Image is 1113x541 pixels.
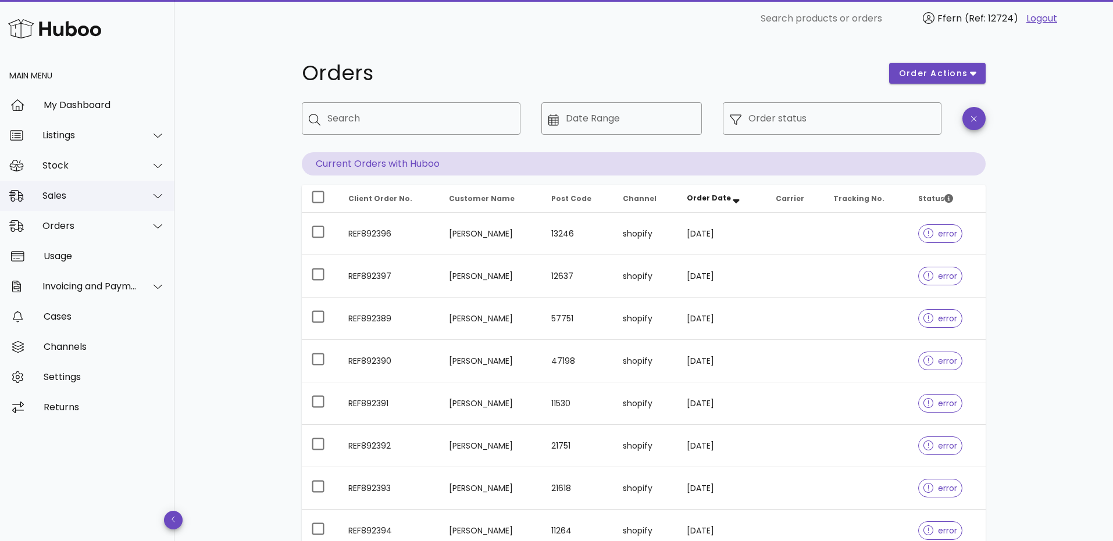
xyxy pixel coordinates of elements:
td: [DATE] [677,382,766,425]
div: Cases [44,311,165,322]
td: shopify [613,298,677,340]
td: REF892396 [339,213,440,255]
td: REF892390 [339,340,440,382]
th: Channel [613,185,677,213]
td: [DATE] [677,213,766,255]
td: [PERSON_NAME] [440,213,543,255]
td: [PERSON_NAME] [440,425,543,467]
a: Logout [1026,12,1057,26]
span: error [923,442,958,450]
img: Huboo Logo [8,16,101,41]
span: Client Order No. [348,194,412,203]
div: Listings [42,130,137,141]
th: Client Order No. [339,185,440,213]
td: [DATE] [677,255,766,298]
div: Settings [44,371,165,382]
div: Sales [42,190,137,201]
td: [PERSON_NAME] [440,467,543,510]
span: error [923,357,958,365]
td: REF892389 [339,298,440,340]
td: shopify [613,213,677,255]
td: [PERSON_NAME] [440,255,543,298]
td: [PERSON_NAME] [440,298,543,340]
span: Ffern [937,12,962,25]
div: My Dashboard [44,99,165,110]
td: [DATE] [677,467,766,510]
div: Returns [44,402,165,413]
span: Carrier [776,194,804,203]
span: error [923,272,958,280]
span: error [923,230,958,238]
button: order actions [889,63,986,84]
td: shopify [613,467,677,510]
span: Order Date [687,193,731,203]
td: shopify [613,382,677,425]
td: 13246 [542,213,613,255]
div: Invoicing and Payments [42,281,137,292]
td: shopify [613,255,677,298]
span: Customer Name [449,194,515,203]
th: Tracking No. [824,185,909,213]
td: REF892393 [339,467,440,510]
td: 47198 [542,340,613,382]
td: [PERSON_NAME] [440,382,543,425]
span: error [923,484,958,492]
span: error [923,526,958,535]
td: [DATE] [677,298,766,340]
td: 21751 [542,425,613,467]
td: REF892397 [339,255,440,298]
td: [DATE] [677,425,766,467]
span: Channel [623,194,657,203]
span: error [923,399,958,407]
div: Usage [44,250,165,261]
p: Current Orders with Huboo [302,152,986,175]
td: REF892392 [339,425,440,467]
th: Post Code [542,185,613,213]
th: Customer Name [440,185,543,213]
td: 12637 [542,255,613,298]
th: Carrier [766,185,824,213]
td: [PERSON_NAME] [440,340,543,382]
span: Tracking No. [833,194,884,203]
td: [DATE] [677,340,766,382]
td: 11530 [542,382,613,425]
span: order actions [898,67,968,80]
h1: Orders [302,63,875,84]
td: shopify [613,340,677,382]
td: 21618 [542,467,613,510]
th: Order Date: Sorted descending. Activate to remove sorting. [677,185,766,213]
td: 57751 [542,298,613,340]
div: Orders [42,220,137,231]
div: Channels [44,341,165,352]
th: Status [909,185,986,213]
span: Post Code [551,194,591,203]
span: error [923,314,958,323]
td: shopify [613,425,677,467]
span: (Ref: 12724) [965,12,1018,25]
div: Stock [42,160,137,171]
td: REF892391 [339,382,440,425]
span: Status [918,194,953,203]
